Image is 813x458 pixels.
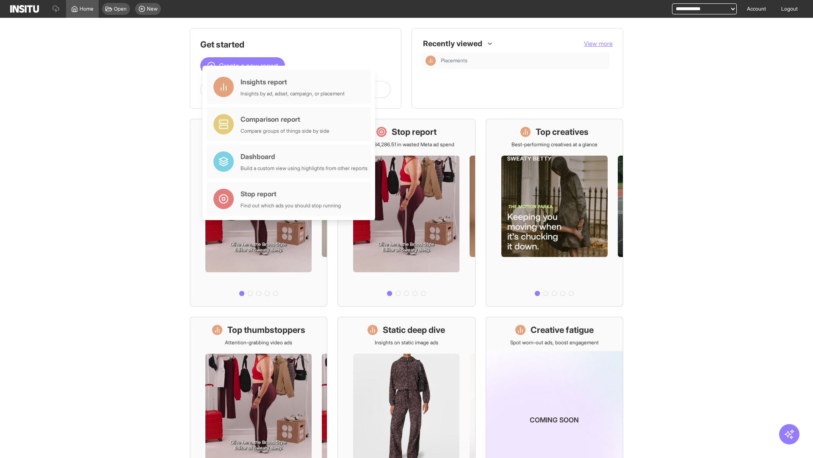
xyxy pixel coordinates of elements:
span: New [147,6,158,12]
span: Home [80,6,94,12]
h1: Top creatives [536,126,589,138]
div: Insights report [241,77,345,87]
div: Comparison report [241,114,329,124]
span: Open [114,6,127,12]
a: Stop reportSave £34,286.51 in wasted Meta ad spend [337,119,475,307]
a: What's live nowSee all active ads instantly [190,119,327,307]
div: Find out which ads you should stop running [241,202,341,209]
div: Insights [426,56,436,66]
img: Logo [10,5,39,13]
p: Attention-grabbing video ads [225,339,292,346]
div: Insights by ad, adset, campaign, or placement [241,90,345,97]
button: View more [584,39,613,48]
h1: Top thumbstoppers [227,324,305,336]
a: Top creativesBest-performing creatives at a glance [486,119,623,307]
p: Best-performing creatives at a glance [512,141,597,148]
p: Insights on static image ads [375,339,438,346]
h1: Get started [200,39,391,50]
span: View more [584,40,613,47]
div: Dashboard [241,151,368,162]
div: Compare groups of things side by side [241,128,329,134]
h1: Static deep dive [383,324,445,336]
div: Stop report [241,189,341,199]
p: Save £34,286.51 in wasted Meta ad spend [359,141,454,148]
button: Create a new report [200,57,285,74]
div: Build a custom view using highlights from other reports [241,165,368,172]
span: Placements [441,57,606,64]
span: Create a new report [219,61,278,71]
h1: Stop report [392,126,437,138]
span: Placements [441,57,467,64]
